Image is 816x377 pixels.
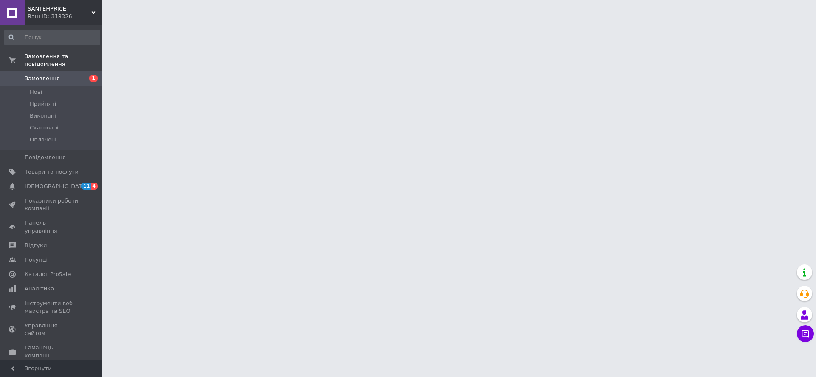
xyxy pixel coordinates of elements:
span: Нові [30,88,42,96]
span: Каталог ProSale [25,270,71,278]
span: Аналітика [25,285,54,293]
span: Замовлення [25,75,60,82]
span: Панель управління [25,219,79,234]
span: Замовлення та повідомлення [25,53,102,68]
span: [DEMOGRAPHIC_DATA] [25,183,88,190]
span: 11 [81,183,91,190]
span: Відгуки [25,242,47,249]
span: 1 [89,75,98,82]
input: Пошук [4,30,100,45]
span: Скасовані [30,124,59,132]
div: Ваш ID: 318326 [28,13,102,20]
span: SANTEHPRICE [28,5,91,13]
span: Прийняті [30,100,56,108]
span: Інструменти веб-майстра та SEO [25,300,79,315]
span: Оплачені [30,136,57,143]
button: Чат з покупцем [797,325,814,342]
span: Показники роботи компанії [25,197,79,212]
span: Гаманець компанії [25,344,79,359]
span: Виконані [30,112,56,120]
span: Повідомлення [25,154,66,161]
span: Покупці [25,256,48,264]
span: Управління сайтом [25,322,79,337]
span: 4 [91,183,98,190]
span: Товари та послуги [25,168,79,176]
